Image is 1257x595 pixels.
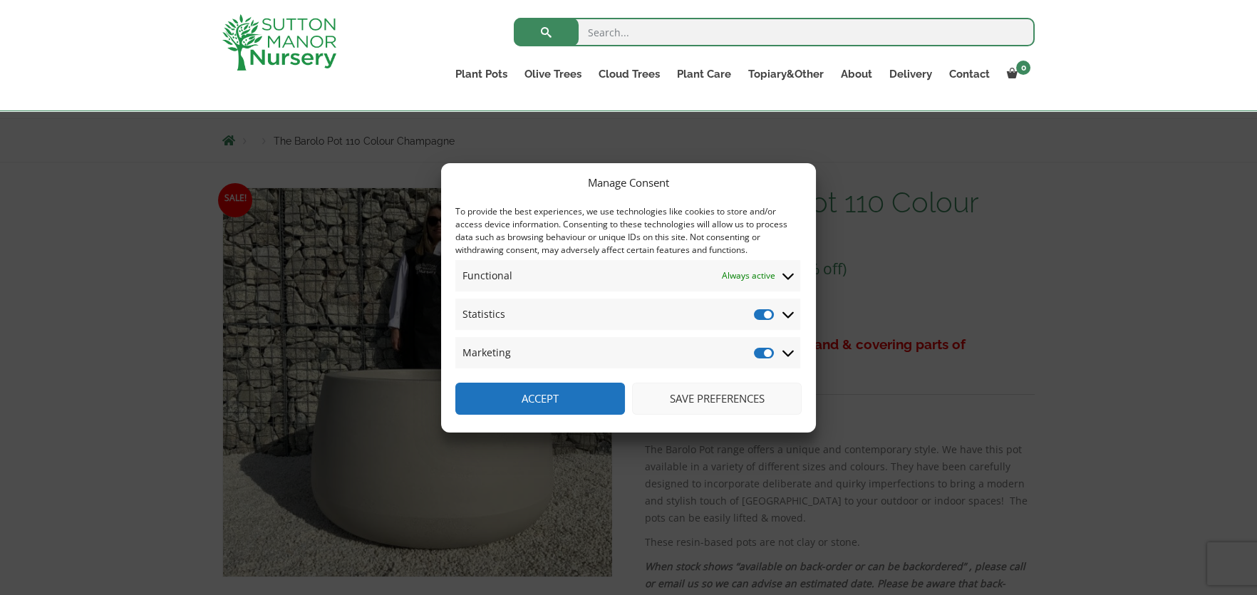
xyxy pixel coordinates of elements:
a: 0 [998,64,1035,84]
a: Cloud Trees [590,64,668,84]
span: 0 [1016,61,1030,75]
a: Plant Pots [447,64,516,84]
span: Functional [462,267,512,284]
button: Accept [455,383,625,415]
span: Statistics [462,306,505,323]
summary: Functional Always active [455,260,800,291]
img: logo [222,14,336,71]
input: Search... [514,18,1035,46]
a: Olive Trees [516,64,590,84]
summary: Marketing [455,337,800,368]
a: Plant Care [668,64,740,84]
summary: Statistics [455,299,800,330]
span: Marketing [462,344,511,361]
div: To provide the best experiences, we use technologies like cookies to store and/or access device i... [455,205,800,257]
a: About [832,64,881,84]
div: Manage Consent [588,174,669,191]
button: Save preferences [632,383,802,415]
a: Topiary&Other [740,64,832,84]
a: Delivery [881,64,941,84]
span: Always active [722,267,775,284]
a: Contact [941,64,998,84]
